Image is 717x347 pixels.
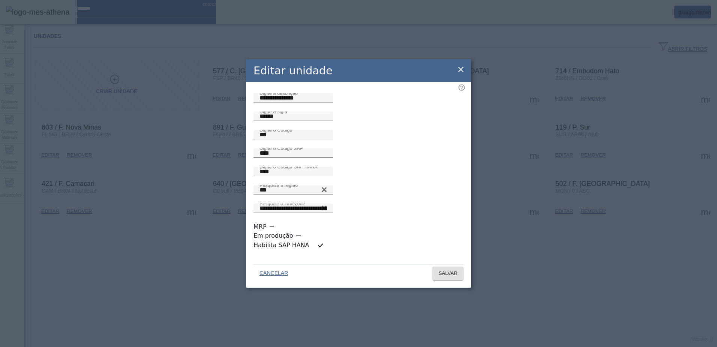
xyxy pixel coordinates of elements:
[253,267,294,280] button: CANCELAR
[253,63,333,79] h2: Editar unidade
[259,201,305,206] mat-label: Pesquise o Timezone
[259,204,327,213] input: Number
[259,128,292,133] mat-label: Digite o Código
[259,146,303,151] mat-label: Digite o Código SAP
[259,270,288,277] span: CANCELAR
[253,222,268,231] label: MRP
[438,270,457,277] span: SALVAR
[259,91,298,96] mat-label: Digite a descrição
[253,241,311,250] label: Habilita SAP HANA
[432,267,463,280] button: SALVAR
[259,164,318,169] mat-label: Digite o Código SAP HANA
[253,231,295,240] label: Em produção
[259,186,327,195] input: Number
[259,183,298,188] mat-label: Pesquise a região
[259,109,287,114] mat-label: Digite a sigla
